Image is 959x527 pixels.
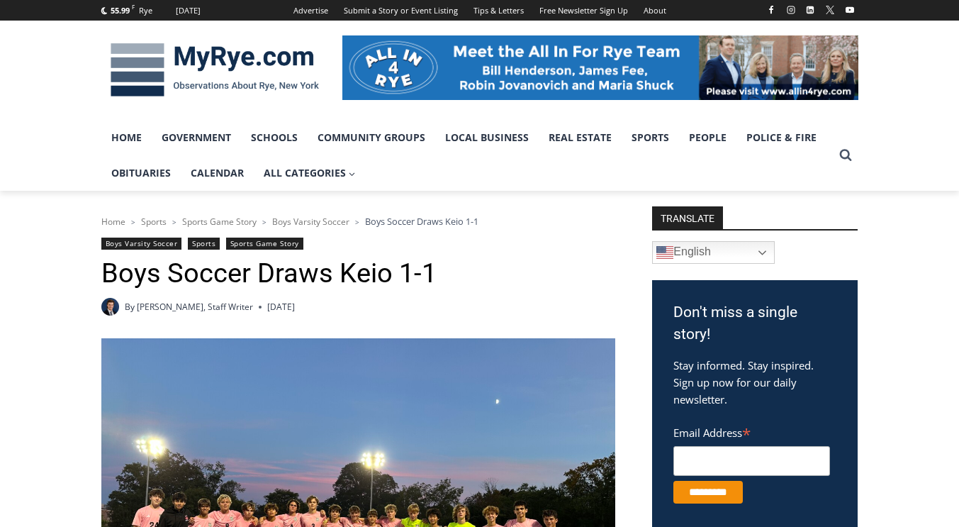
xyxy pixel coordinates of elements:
a: People [679,120,736,155]
a: Calendar [181,155,254,191]
a: Instagram [783,1,800,18]
a: Local Business [435,120,539,155]
h3: Don't miss a single story! [673,301,836,346]
a: Boys Varsity Soccer [101,238,182,250]
a: [PERSON_NAME], Staff Writer [137,301,253,313]
a: Community Groups [308,120,435,155]
a: Sports [141,216,167,228]
button: View Search Form [833,143,858,168]
a: English [652,241,775,264]
a: Obituaries [101,155,181,191]
a: Facebook [763,1,780,18]
span: 55.99 [111,5,130,16]
strong: TRANSLATE [652,206,723,229]
h1: Boys Soccer Draws Keio 1-1 [101,257,615,290]
a: Home [101,120,152,155]
a: Sports Game Story [182,216,257,228]
a: Boys Varsity Soccer [272,216,349,228]
a: All Categories [254,155,366,191]
a: X [821,1,839,18]
nav: Breadcrumbs [101,214,615,228]
a: Sports [622,120,679,155]
div: Rye [139,4,152,17]
img: All in for Rye [342,35,858,99]
nav: Primary Navigation [101,120,833,192]
a: Police & Fire [736,120,826,155]
a: Real Estate [539,120,622,155]
a: Schools [241,120,308,155]
a: YouTube [841,1,858,18]
span: > [131,217,135,227]
a: Home [101,216,125,228]
label: Email Address [673,418,830,444]
time: [DATE] [267,300,295,314]
span: Boys Soccer Draws Keio 1-1 [365,215,478,228]
div: [DATE] [176,4,201,17]
span: > [172,217,176,227]
a: Author image [101,298,119,316]
a: Sports [188,238,220,250]
span: > [262,217,267,227]
img: Charlie Morris headshot PROFESSIONAL HEADSHOT [101,298,119,316]
img: MyRye.com [101,33,328,107]
p: Stay informed. Stay inspired. Sign up now for our daily newsletter. [673,357,836,408]
a: Government [152,120,241,155]
span: F [132,3,135,11]
span: By [125,300,135,314]
a: Sports Game Story [226,238,303,250]
span: > [355,217,359,227]
span: All Categories [264,165,356,181]
img: en [656,244,673,261]
a: Linkedin [802,1,819,18]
